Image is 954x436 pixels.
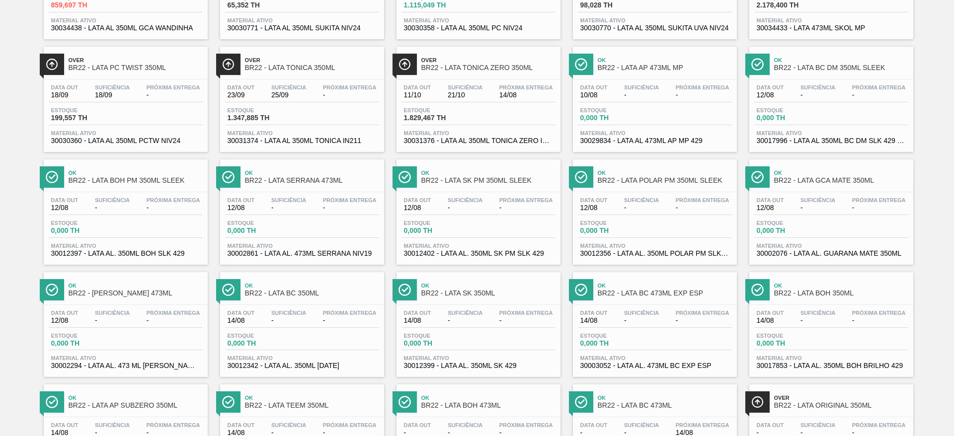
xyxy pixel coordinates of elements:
[69,290,203,297] span: BR22 - LATA LISA 473ML
[499,310,553,316] span: Próxima Entrega
[852,317,906,324] span: -
[404,250,553,257] span: 30012402 - LATA AL. 350ML SK PM SLK 429
[580,114,650,122] span: 0,000 TH
[51,362,200,369] span: 30002294 - LATA AL. 473 ML LISA
[213,152,389,265] a: ÍconeOkBR22 - LATA SERRANA 473MLData out12/08Suficiência-Próxima Entrega-Estoque0,000 THMaterial ...
[800,197,835,203] span: Suficiência
[228,243,377,249] span: Material ativo
[742,152,918,265] a: ÍconeOkBR22 - LATA GCA MATE 350MLData out12/08Suficiência-Próxima Entrega-Estoque0,000 THMaterial...
[271,204,306,212] span: -
[580,250,729,257] span: 30012356 - LATA AL. 350ML POLAR PM SLK 429
[228,197,255,203] span: Data out
[46,396,58,408] img: Ícone
[580,130,729,136] span: Material ativo
[676,91,729,99] span: -
[36,39,213,152] a: ÍconeOverBR22 - LATA PC TWIST 350MLData out18/09Suficiência18/09Próxima Entrega-Estoque199,557 TH...
[228,355,377,361] span: Material ativo
[404,227,474,234] span: 0,000 TH
[499,91,553,99] span: 14/08
[147,422,200,428] span: Próxima Entrega
[421,177,556,184] span: BR22 - LATA SK PM 350ML SLEEK
[852,204,906,212] span: -
[580,362,729,369] span: 30003052 - LATA AL. 473ML BC EXP ESP
[147,84,200,90] span: Próxima Entrega
[800,422,835,428] span: Suficiência
[757,243,906,249] span: Material ativo
[757,250,906,257] span: 30002076 - LATA AL. GUARANA MATE 350ML
[757,333,826,339] span: Estoque
[448,91,482,99] span: 21/10
[323,197,377,203] span: Próxima Entrega
[404,243,553,249] span: Material ativo
[69,64,203,72] span: BR22 - LATA PC TWIST 350ML
[580,220,650,226] span: Estoque
[676,197,729,203] span: Próxima Entrega
[800,317,835,324] span: -
[228,250,377,257] span: 30002861 - LATA AL. 473ML SERRANA NIV19
[580,204,608,212] span: 12/08
[95,204,130,212] span: -
[245,57,379,63] span: Over
[222,171,235,183] img: Ícone
[580,227,650,234] span: 0,000 TH
[398,58,411,71] img: Ícone
[36,152,213,265] a: ÍconeOkBR22 - LATA BOH PM 350ML SLEEKData out12/08Suficiência-Próxima Entrega-Estoque0,000 THMate...
[448,84,482,90] span: Suficiência
[580,17,729,23] span: Material ativo
[421,283,556,289] span: Ok
[398,171,411,183] img: Ícone
[404,204,431,212] span: 12/08
[598,395,732,401] span: Ok
[222,284,235,296] img: Ícone
[774,64,908,72] span: BR22 - LATA BC DM 350ML SLEEK
[147,91,200,99] span: -
[852,197,906,203] span: Próxima Entrega
[676,310,729,316] span: Próxima Entrega
[245,64,379,72] span: BR22 - LATA TÔNICA 350ML
[404,114,474,122] span: 1.829,467 TH
[228,137,377,145] span: 30031374 - LATA AL 350ML TONICA IN211
[404,91,431,99] span: 11/10
[624,422,659,428] span: Suficiência
[421,64,556,72] span: BR22 - LATA TÔNICA ZERO 350ML
[742,265,918,377] a: ÍconeOkBR22 - LATA BOH 350MLData out14/08Suficiência-Próxima Entrega-Estoque0,000 THMaterial ativ...
[228,422,255,428] span: Data out
[51,422,79,428] span: Data out
[800,84,835,90] span: Suficiência
[598,64,732,72] span: BR22 - LATA AP 473ML MP
[95,310,130,316] span: Suficiência
[404,422,431,428] span: Data out
[389,265,565,377] a: ÍconeOkBR22 - LATA SK 350MLData out14/08Suficiência-Próxima Entrega-Estoque0,000 THMaterial ativo...
[624,91,659,99] span: -
[624,310,659,316] span: Suficiência
[46,58,58,71] img: Ícone
[404,137,553,145] span: 30031376 - LATA AL 350ML TONICA ZERO IN211
[598,283,732,289] span: Ok
[757,362,906,369] span: 30017853 - LATA AL. 350ML BOH BRILHO 429
[404,310,431,316] span: Data out
[676,317,729,324] span: -
[499,204,553,212] span: -
[228,84,255,90] span: Data out
[228,24,377,32] span: 30030771 - LATA AL 350ML SUKITA NIV24
[228,317,255,324] span: 14/08
[46,284,58,296] img: Ícone
[852,91,906,99] span: -
[757,355,906,361] span: Material ativo
[774,283,908,289] span: Ok
[323,91,377,99] span: -
[624,204,659,212] span: -
[404,1,474,9] span: 1.115,049 TH
[774,395,908,401] span: Over
[757,130,906,136] span: Material ativo
[404,84,431,90] span: Data out
[404,130,553,136] span: Material ativo
[499,197,553,203] span: Próxima Entrega
[404,362,553,369] span: 30012399 - LATA AL. 350ML SK 429
[774,177,908,184] span: BR22 - LATA GCA MATE 350ML
[575,171,587,183] img: Ícone
[757,422,784,428] span: Data out
[774,170,908,176] span: Ok
[271,422,306,428] span: Suficiência
[228,227,297,234] span: 0,000 TH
